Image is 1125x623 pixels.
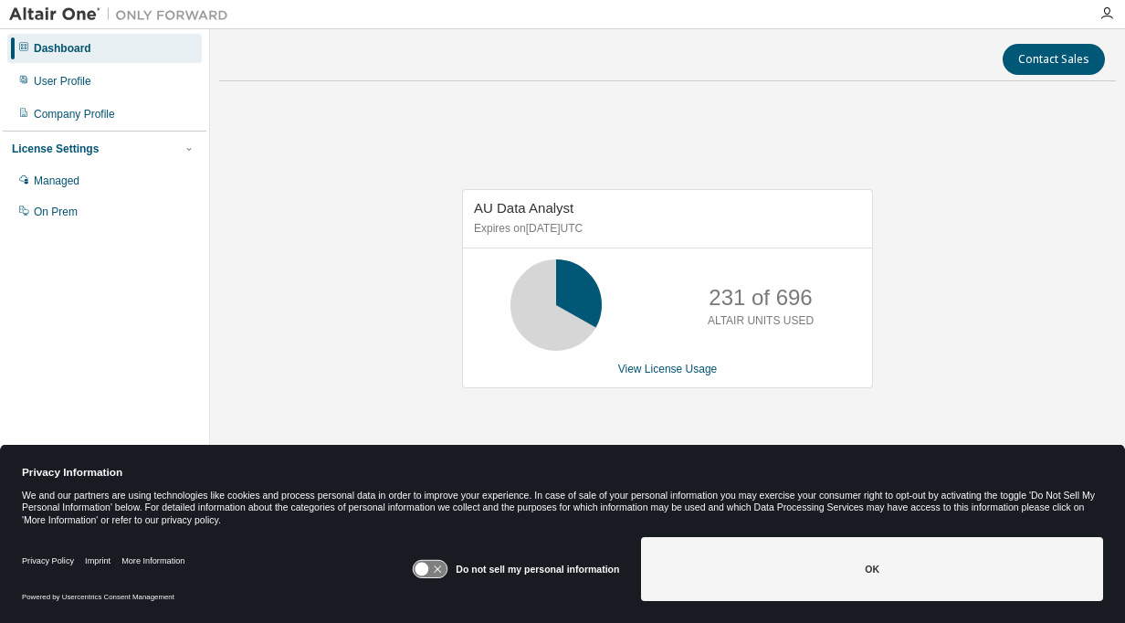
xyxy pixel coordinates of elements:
button: Contact Sales [1003,44,1105,75]
p: ALTAIR UNITS USED [708,313,814,329]
div: On Prem [34,205,78,219]
div: Company Profile [34,107,115,121]
img: Altair One [9,5,237,24]
div: Managed [34,174,79,188]
p: Expires on [DATE] UTC [474,221,857,237]
div: License Settings [12,142,99,156]
a: View License Usage [618,363,718,375]
div: User Profile [34,74,91,89]
div: Dashboard [34,41,91,56]
p: 231 of 696 [709,282,812,313]
span: AU Data Analyst [474,200,573,216]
